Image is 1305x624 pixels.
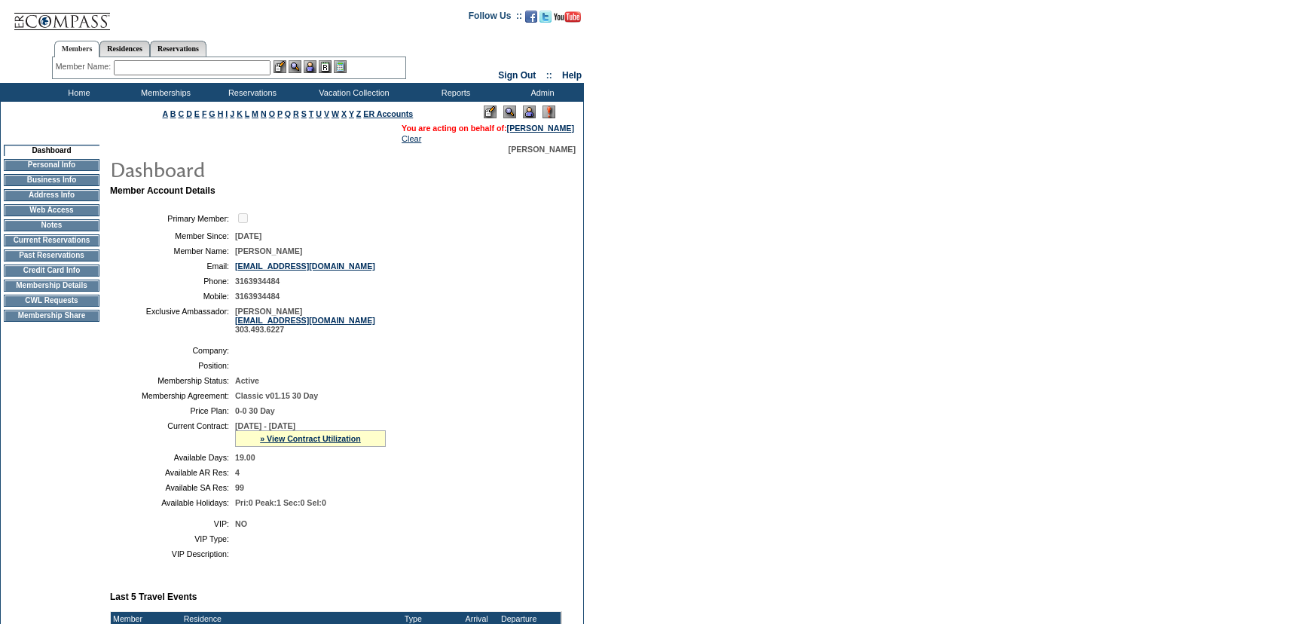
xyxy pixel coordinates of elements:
[523,106,536,118] img: Impersonate
[116,391,229,400] td: Membership Agreement:
[235,376,259,385] span: Active
[218,109,224,118] a: H
[116,406,229,415] td: Price Plan:
[539,15,552,24] a: Follow us on Twitter
[235,498,326,507] span: Pri:0 Peak:1 Sec:0 Sel:0
[235,231,261,240] span: [DATE]
[235,468,240,477] span: 4
[116,211,229,225] td: Primary Member:
[356,109,362,118] a: Z
[235,453,255,462] span: 19.00
[235,262,375,271] a: [EMAIL_ADDRESS][DOMAIN_NAME]
[109,154,411,184] img: pgTtlDashboard.gif
[546,70,552,81] span: ::
[334,60,347,73] img: b_calculator.gif
[116,453,229,462] td: Available Days:
[294,83,411,102] td: Vacation Collection
[324,109,329,118] a: V
[341,109,347,118] a: X
[235,307,375,334] span: [PERSON_NAME] 303.493.6227
[4,189,99,201] td: Address Info
[116,277,229,286] td: Phone:
[116,231,229,240] td: Member Since:
[4,249,99,262] td: Past Reservations
[4,295,99,307] td: CWL Requests
[554,15,581,24] a: Subscribe to our YouTube Channel
[4,234,99,246] td: Current Reservations
[110,185,215,196] b: Member Account Details
[209,109,215,118] a: G
[289,60,301,73] img: View
[402,124,574,133] span: You are acting on behalf of:
[235,519,247,528] span: NO
[235,246,302,255] span: [PERSON_NAME]
[116,468,229,477] td: Available AR Res:
[170,109,176,118] a: B
[349,109,354,118] a: Y
[507,124,574,133] a: [PERSON_NAME]
[525,15,537,24] a: Become our fan on Facebook
[56,60,114,73] div: Member Name:
[121,83,207,102] td: Memberships
[293,109,299,118] a: R
[235,292,280,301] span: 3163934484
[4,159,99,171] td: Personal Info
[402,134,421,143] a: Clear
[285,109,291,118] a: Q
[4,174,99,186] td: Business Info
[116,498,229,507] td: Available Holidays:
[525,11,537,23] img: Become our fan on Facebook
[99,41,150,57] a: Residences
[309,109,314,118] a: T
[116,262,229,271] td: Email:
[509,145,576,154] span: [PERSON_NAME]
[34,83,121,102] td: Home
[116,346,229,355] td: Company:
[4,145,99,156] td: Dashboard
[163,109,168,118] a: A
[235,277,280,286] span: 3163934484
[260,434,361,443] a: » View Contract Utilization
[469,9,522,27] td: Follow Us ::
[363,109,413,118] a: ER Accounts
[332,109,339,118] a: W
[319,60,332,73] img: Reservations
[301,109,307,118] a: S
[178,109,184,118] a: C
[497,83,584,102] td: Admin
[230,109,234,118] a: J
[484,106,497,118] img: Edit Mode
[4,219,99,231] td: Notes
[194,109,200,118] a: E
[116,483,229,492] td: Available SA Res:
[225,109,228,118] a: I
[4,265,99,277] td: Credit Card Info
[116,519,229,528] td: VIP:
[186,109,192,118] a: D
[116,246,229,255] td: Member Name:
[202,109,207,118] a: F
[237,109,243,118] a: K
[116,534,229,543] td: VIP Type:
[277,109,283,118] a: P
[562,70,582,81] a: Help
[235,421,295,430] span: [DATE] - [DATE]
[116,307,229,334] td: Exclusive Ambassador:
[150,41,206,57] a: Reservations
[261,109,267,118] a: N
[207,83,294,102] td: Reservations
[4,310,99,322] td: Membership Share
[252,109,258,118] a: M
[116,376,229,385] td: Membership Status:
[235,316,375,325] a: [EMAIL_ADDRESS][DOMAIN_NAME]
[542,106,555,118] img: Log Concern/Member Elevation
[539,11,552,23] img: Follow us on Twitter
[503,106,516,118] img: View Mode
[498,70,536,81] a: Sign Out
[4,204,99,216] td: Web Access
[116,361,229,370] td: Position:
[4,280,99,292] td: Membership Details
[116,292,229,301] td: Mobile:
[235,406,275,415] span: 0-0 30 Day
[116,421,229,447] td: Current Contract:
